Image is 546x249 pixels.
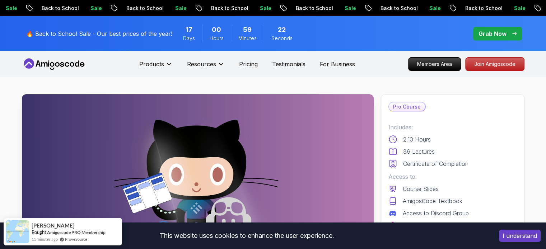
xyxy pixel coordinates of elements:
[32,222,75,229] span: [PERSON_NAME]
[278,25,286,35] span: 22 Seconds
[403,185,439,193] p: Course Slides
[320,60,355,68] a: For Business
[187,60,225,74] button: Resources
[239,60,258,68] a: Pricing
[389,102,425,111] p: Pro Course
[202,5,251,12] p: Back to School
[82,5,105,12] p: Sale
[210,35,224,42] span: Hours
[271,35,293,42] span: Seconds
[139,60,173,74] button: Products
[26,29,172,38] p: 🔥 Back to School Sale - Our best prices of the year!
[388,123,517,131] p: Includes:
[403,147,435,156] p: 36 Lectures
[403,222,457,230] p: IntelliJ IDEA Ultimate
[479,29,507,38] p: Grab Now
[183,35,195,42] span: Days
[457,5,505,12] p: Back to School
[65,236,87,242] a: ProveSource
[287,5,336,12] p: Back to School
[238,35,257,42] span: Minutes
[421,5,444,12] p: Sale
[466,58,524,71] p: Join Amigoscode
[388,222,397,230] img: jetbrains logo
[505,5,528,12] p: Sale
[336,5,359,12] p: Sale
[251,5,274,12] p: Sale
[272,60,305,68] a: Testimonials
[118,5,167,12] p: Back to School
[32,229,46,235] span: Bought
[403,209,469,217] p: Access to Discord Group
[33,5,82,12] p: Back to School
[499,230,541,242] button: Accept cookies
[403,159,468,168] p: Certificate of Completion
[409,58,461,71] p: Members Area
[372,5,421,12] p: Back to School
[32,236,58,242] span: 11 minutes ago
[388,172,517,181] p: Access to:
[212,25,221,35] span: 0 Hours
[465,57,524,71] a: Join Amigoscode
[5,228,488,244] div: This website uses cookies to enhance the user experience.
[243,25,252,35] span: 59 Minutes
[6,220,29,243] img: provesource social proof notification image
[403,197,462,205] p: AmigosCode Textbook
[139,60,164,68] p: Products
[187,60,216,68] p: Resources
[403,135,431,144] p: 2.10 Hours
[167,5,190,12] p: Sale
[47,230,106,235] a: Amigoscode PRO Membership
[186,25,192,35] span: 17 Days
[408,57,461,71] a: Members Area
